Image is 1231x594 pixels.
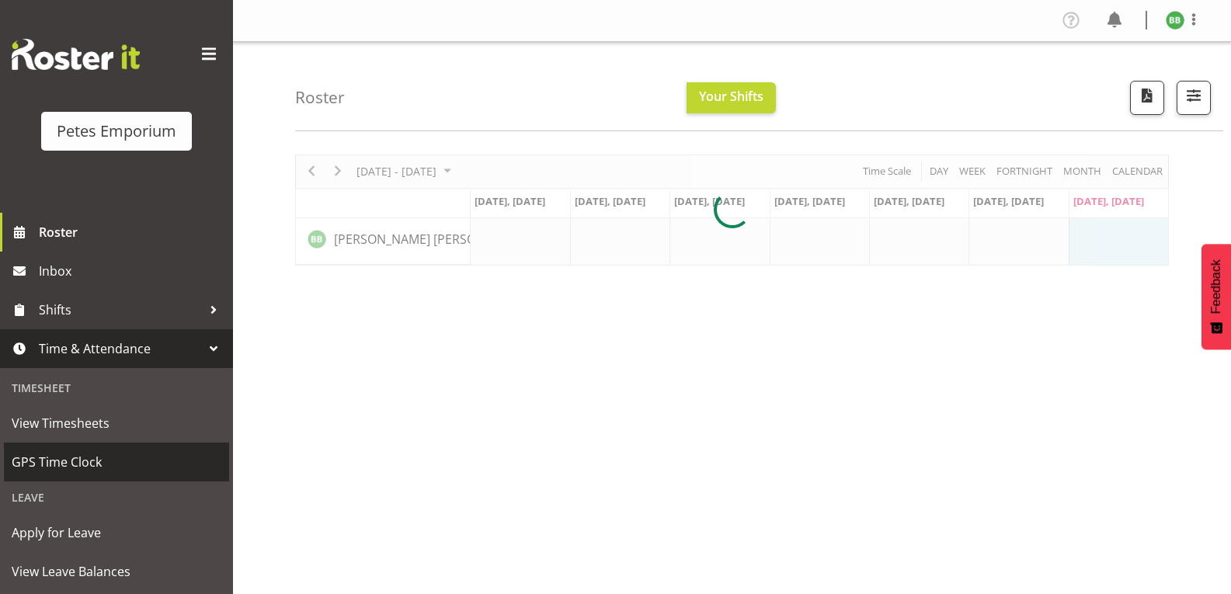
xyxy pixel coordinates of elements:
[1209,259,1223,314] span: Feedback
[39,298,202,321] span: Shifts
[12,412,221,435] span: View Timesheets
[1166,11,1184,30] img: beena-bist9974.jpg
[39,221,225,244] span: Roster
[4,443,229,481] a: GPS Time Clock
[687,82,776,113] button: Your Shifts
[4,552,229,591] a: View Leave Balances
[39,337,202,360] span: Time & Attendance
[699,88,763,105] span: Your Shifts
[295,89,345,106] h4: Roster
[4,372,229,404] div: Timesheet
[1130,81,1164,115] button: Download a PDF of the roster according to the set date range.
[1177,81,1211,115] button: Filter Shifts
[12,560,221,583] span: View Leave Balances
[12,521,221,544] span: Apply for Leave
[57,120,176,143] div: Petes Emporium
[12,450,221,474] span: GPS Time Clock
[1201,244,1231,349] button: Feedback - Show survey
[4,513,229,552] a: Apply for Leave
[39,259,225,283] span: Inbox
[4,404,229,443] a: View Timesheets
[12,39,140,70] img: Rosterit website logo
[4,481,229,513] div: Leave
